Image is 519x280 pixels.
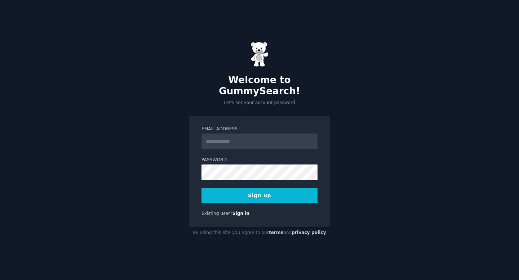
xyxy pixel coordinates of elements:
div: By using this site you agree to our and [189,227,330,239]
span: Existing user? [201,211,232,216]
button: Sign up [201,188,318,203]
a: Sign in [232,211,250,216]
label: Password [201,157,318,163]
a: terms [269,230,283,235]
img: Gummy Bear [250,42,269,67]
h2: Welcome to GummySearch! [189,74,330,97]
p: Let's set your account password [189,100,330,106]
a: privacy policy [292,230,326,235]
label: Email Address [201,126,318,132]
